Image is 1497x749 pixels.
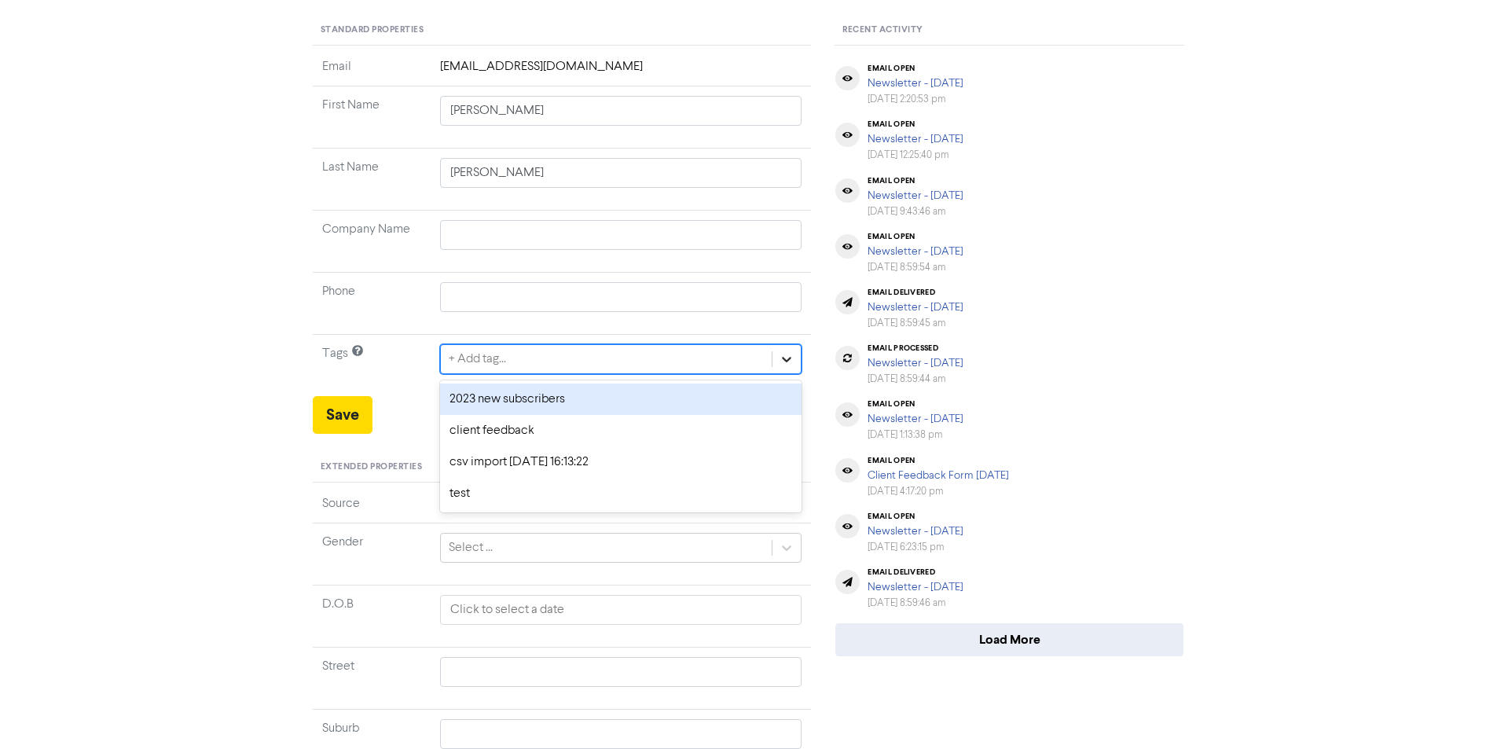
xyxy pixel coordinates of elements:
td: First Name [313,86,431,149]
button: Save [313,396,372,434]
div: [DATE] 1:13:38 pm [868,428,963,442]
a: Newsletter - [DATE] [868,134,963,145]
iframe: Chat Widget [1418,674,1497,749]
div: email open [868,456,1009,465]
input: Click to select a date [440,595,802,625]
div: Recent Activity [835,16,1184,46]
td: Company Name [313,211,431,273]
div: 2023 new subscribers [440,384,802,415]
div: email open [868,176,963,185]
div: [DATE] 8:59:44 am [868,372,963,387]
div: [DATE] 8:59:46 am [868,596,963,611]
div: email open [868,399,963,409]
a: Newsletter - [DATE] [868,582,963,593]
div: [DATE] 2:20:53 pm [868,92,963,107]
div: Extended Properties [313,453,812,483]
a: Newsletter - [DATE] [868,78,963,89]
div: [DATE] 6:23:15 pm [868,540,963,555]
a: Newsletter - [DATE] [868,190,963,201]
div: client feedback [440,415,802,446]
div: test [440,478,802,509]
a: Newsletter - [DATE] [868,358,963,369]
a: Client Feedback Form [DATE] [868,470,1009,481]
div: csv import [DATE] 16:13:22 [440,446,802,478]
a: Newsletter - [DATE] [868,246,963,257]
td: D.O.B [313,585,431,647]
td: Email [313,57,431,86]
div: email delivered [868,288,963,297]
div: + Add tag... [449,350,506,369]
div: [DATE] 8:59:45 am [868,316,963,331]
td: Source [313,494,431,523]
div: email open [868,64,963,73]
td: MANUAL [431,494,812,523]
td: Street [313,647,431,709]
div: email processed [868,343,963,353]
div: email open [868,512,963,521]
div: Select ... [449,538,493,557]
div: [DATE] 8:59:54 am [868,260,963,275]
td: [EMAIL_ADDRESS][DOMAIN_NAME] [431,57,812,86]
a: Newsletter - [DATE] [868,413,963,424]
a: Newsletter - [DATE] [868,302,963,313]
div: [DATE] 9:43:46 am [868,204,963,219]
div: email open [868,119,963,129]
div: email delivered [868,567,963,577]
div: [DATE] 12:25:40 pm [868,148,963,163]
td: Tags [313,335,431,397]
td: Gender [313,523,431,585]
button: Load More [835,623,1183,656]
div: Standard Properties [313,16,812,46]
div: email open [868,232,963,241]
a: Newsletter - [DATE] [868,526,963,537]
div: [DATE] 4:17:20 pm [868,484,1009,499]
td: Last Name [313,149,431,211]
td: Phone [313,273,431,335]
